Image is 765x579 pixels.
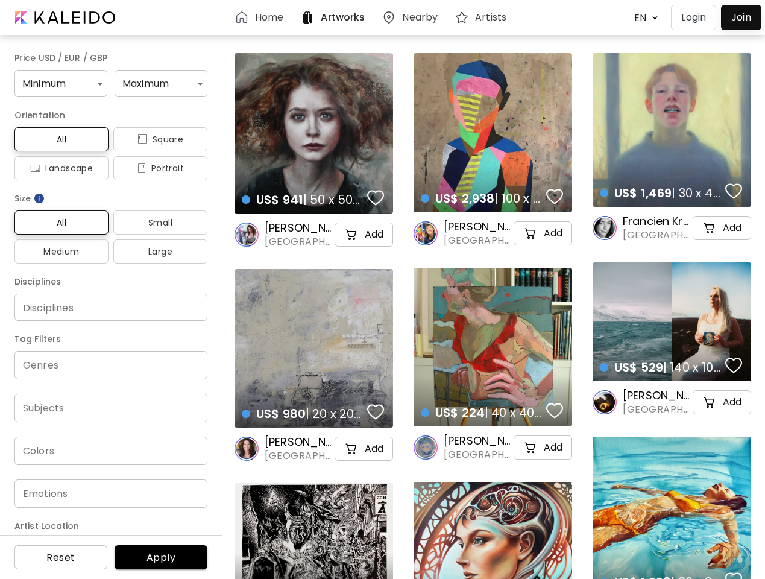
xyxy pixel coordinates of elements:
button: All [14,127,109,151]
h4: | 140 x 100 cm [600,359,722,375]
h4: | 50 x 50 cm [242,192,364,207]
a: [PERSON_NAME][GEOGRAPHIC_DATA], [GEOGRAPHIC_DATA]cart-iconAdd [235,435,393,463]
a: Francien Krieg[GEOGRAPHIC_DATA], [GEOGRAPHIC_DATA]cart-iconAdd [593,214,751,242]
a: Artworks [300,10,370,25]
img: info [33,192,45,204]
h5: Add [723,396,741,408]
button: favorites [543,399,566,423]
h6: [PERSON_NAME] [265,435,332,449]
span: All [24,215,99,230]
img: cart-icon [344,227,359,242]
a: US$ 529| 140 x 100 cmfavoriteshttps://cdn.kaleido.art/CDN/Artwork/171928/Primary/medium.webp?upda... [593,262,751,381]
span: US$ 224 [435,404,485,421]
span: US$ 2,938 [435,190,494,207]
button: Apply [115,545,207,569]
button: iconSquare [113,127,207,151]
span: US$ 529 [614,359,663,376]
h6: Orientation [14,108,207,122]
h5: Add [544,441,562,454]
div: Minimum [14,70,107,97]
h4: | 40 x 40 cm [421,405,543,420]
img: cart-icon [344,441,359,456]
img: cart-icon [523,440,538,455]
a: US$ 941| 50 x 50 cmfavoriteshttps://cdn.kaleido.art/CDN/Artwork/175870/Primary/medium.webp?update... [235,53,393,214]
button: iconPortrait [113,156,207,180]
button: cart-iconAdd [693,216,751,240]
h6: [PERSON_NAME] [444,220,511,234]
button: cart-iconAdd [514,221,572,245]
img: arrow down [649,12,661,24]
button: Medium [14,239,109,264]
button: favorites [722,179,745,203]
span: Square [123,132,198,147]
h6: Francien Krieg [623,214,690,229]
a: [PERSON_NAME][GEOGRAPHIC_DATA], [GEOGRAPHIC_DATA]cart-iconAdd [235,221,393,248]
img: icon [137,134,148,144]
span: Landscape [24,161,99,176]
img: cart-icon [702,395,717,410]
p: Login [681,10,706,25]
span: [GEOGRAPHIC_DATA], [GEOGRAPHIC_DATA] [623,229,690,242]
h6: Price USD / EUR / GBP [14,51,207,65]
img: icon [137,163,146,173]
a: Artists [455,10,511,25]
button: Reset [14,545,107,569]
span: [GEOGRAPHIC_DATA], [GEOGRAPHIC_DATA] [623,403,690,416]
h6: Tag Filters [14,332,207,346]
h6: Artist Location [14,519,207,533]
button: cart-iconAdd [514,435,572,460]
a: US$ 2,938| 100 x 100 cmfavoriteshttps://cdn.kaleido.art/CDN/Artwork/169798/Primary/medium.webp?up... [414,53,572,212]
button: Large [113,239,207,264]
span: US$ 941 [256,191,303,208]
span: [GEOGRAPHIC_DATA], [GEOGRAPHIC_DATA] [265,449,332,463]
span: Small [123,215,198,230]
h4: | 30 x 40 cm [600,185,722,201]
span: [GEOGRAPHIC_DATA], [GEOGRAPHIC_DATA] [265,235,332,248]
span: [GEOGRAPHIC_DATA], [GEOGRAPHIC_DATA] [444,448,511,461]
a: [PERSON_NAME][GEOGRAPHIC_DATA], [GEOGRAPHIC_DATA]cart-iconAdd [414,434,572,461]
img: icon [30,163,40,173]
a: Home [235,10,288,25]
span: Reset [24,551,98,564]
a: US$ 224| 40 x 40 cmfavoriteshttps://cdn.kaleido.art/CDN/Artwork/169904/Primary/medium.webp?update... [414,268,572,426]
button: favorites [722,353,745,378]
button: cart-iconAdd [693,390,751,414]
button: Small [113,210,207,235]
button: iconLandscape [14,156,109,180]
span: Apply [124,551,198,564]
span: Portrait [123,161,198,176]
a: US$ 1,469| 30 x 40 cmfavoriteshttps://cdn.kaleido.art/CDN/Artwork/174395/Primary/medium.webp?upda... [593,53,751,207]
span: All [24,132,99,147]
h5: Add [723,222,741,234]
span: [GEOGRAPHIC_DATA], [GEOGRAPHIC_DATA] [444,234,511,247]
div: Maximum [115,70,207,97]
button: favorites [364,400,387,424]
a: Nearby [382,10,442,25]
button: favorites [364,186,387,210]
a: [PERSON_NAME][GEOGRAPHIC_DATA], [GEOGRAPHIC_DATA]cart-iconAdd [593,388,751,416]
button: Login [671,5,716,30]
button: All [14,210,109,235]
span: US$ 980 [256,405,306,422]
h6: Disciplines [14,274,207,289]
h5: Add [544,227,562,239]
span: Large [123,244,198,259]
span: Medium [24,244,99,259]
a: US$ 980| 20 x 20 inchfavoriteshttps://cdn.kaleido.art/CDN/Artwork/175927/Primary/medium.webp?upda... [235,269,393,428]
img: cart-icon [702,221,717,235]
h6: [PERSON_NAME] [444,434,511,448]
h6: Nearby [402,13,438,22]
h4: | 100 x 100 cm [421,191,543,206]
h5: Add [365,443,383,455]
h6: [PERSON_NAME] [265,221,332,235]
h6: Size [14,191,207,206]
div: EN [628,7,649,28]
a: Login [671,5,721,30]
a: [PERSON_NAME][GEOGRAPHIC_DATA], [GEOGRAPHIC_DATA]cart-iconAdd [414,220,572,247]
span: US$ 1,469 [614,185,672,201]
button: favorites [543,185,566,209]
h6: [PERSON_NAME] [623,388,690,403]
button: cart-iconAdd [335,437,393,461]
h4: | 20 x 20 inch [242,406,364,422]
a: Join [721,5,761,30]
